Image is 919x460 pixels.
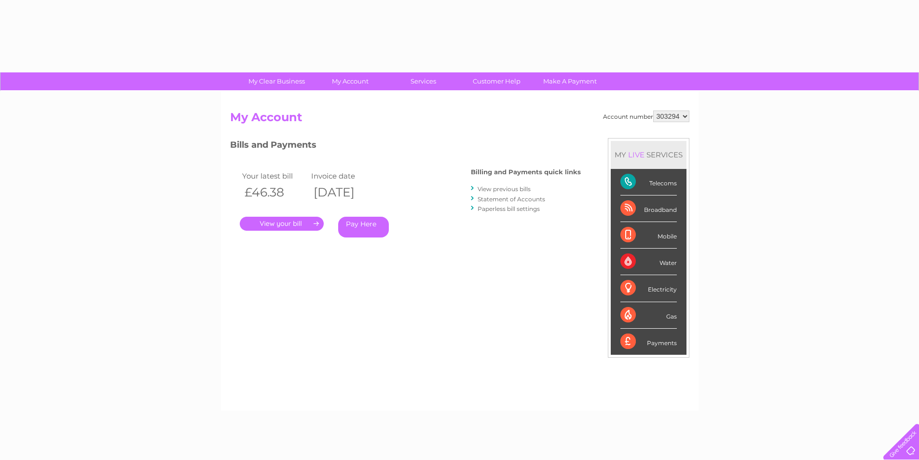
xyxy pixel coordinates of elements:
div: Gas [620,302,677,329]
th: £46.38 [240,182,309,202]
div: Telecoms [620,169,677,195]
a: Services [384,72,463,90]
a: . [240,217,324,231]
div: Electricity [620,275,677,302]
a: View previous bills [478,185,531,193]
a: My Clear Business [237,72,316,90]
a: Customer Help [457,72,536,90]
h2: My Account [230,111,689,129]
div: Account number [603,111,689,122]
a: Make A Payment [530,72,610,90]
div: Payments [620,329,677,355]
div: Mobile [620,222,677,249]
div: Broadband [620,195,677,222]
td: Invoice date [309,169,378,182]
td: Your latest bill [240,169,309,182]
a: Paperless bill settings [478,205,540,212]
div: Water [620,249,677,275]
div: MY SERVICES [611,141,686,168]
th: [DATE] [309,182,378,202]
a: Pay Here [338,217,389,237]
div: LIVE [626,150,646,159]
a: Statement of Accounts [478,195,545,203]
h3: Bills and Payments [230,138,581,155]
h4: Billing and Payments quick links [471,168,581,176]
a: My Account [310,72,390,90]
